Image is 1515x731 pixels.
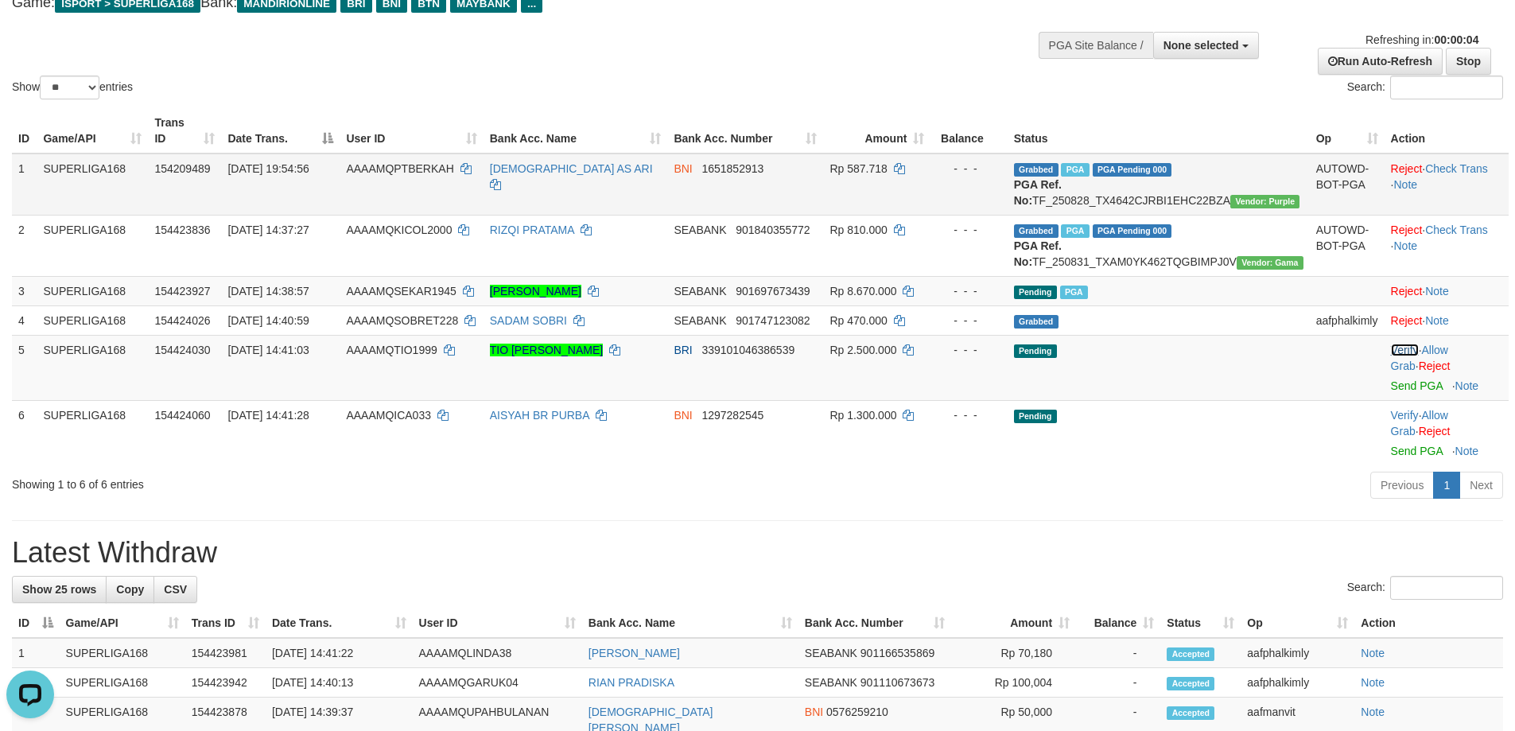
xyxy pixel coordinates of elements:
[1354,609,1503,638] th: Action
[484,108,668,154] th: Bank Acc. Name: activate to sort column ascending
[37,400,148,465] td: SUPERLIGA168
[1385,305,1509,335] td: ·
[1014,163,1059,177] span: Grabbed
[1014,410,1057,423] span: Pending
[1093,224,1172,238] span: PGA Pending
[1241,638,1354,668] td: aafphalkimly
[826,706,888,718] span: Copy 0576259210 to clipboard
[589,676,674,689] a: RIAN PRADISKA
[413,609,582,638] th: User ID: activate to sort column ascending
[185,609,266,638] th: Trans ID: activate to sort column ascending
[1310,215,1385,276] td: AUTOWD-BOT-PGA
[1014,315,1059,329] span: Grabbed
[1391,344,1448,372] a: Allow Grab
[490,285,581,297] a: [PERSON_NAME]
[154,224,210,236] span: 154423836
[937,222,1000,238] div: - - -
[1425,314,1449,327] a: Note
[346,344,437,356] span: AAAAMQTIO1999
[1310,154,1385,216] td: AUTOWD-BOT-PGA
[805,676,857,689] span: SEABANK
[1390,576,1503,600] input: Search:
[589,647,680,659] a: [PERSON_NAME]
[1230,195,1299,208] span: Vendor URL: https://trx4.1velocity.biz
[12,470,620,492] div: Showing 1 to 6 of 6 entries
[829,285,896,297] span: Rp 8.670.000
[148,108,221,154] th: Trans ID: activate to sort column ascending
[937,407,1000,423] div: - - -
[1446,48,1491,75] a: Stop
[951,668,1076,698] td: Rp 100,004
[1391,379,1443,392] a: Send PGA
[12,576,107,603] a: Show 25 rows
[154,314,210,327] span: 154424026
[1361,676,1385,689] a: Note
[674,224,726,236] span: SEABANK
[12,609,60,638] th: ID: activate to sort column descending
[1093,163,1172,177] span: PGA Pending
[1008,108,1310,154] th: Status
[227,314,309,327] span: [DATE] 14:40:59
[1310,108,1385,154] th: Op: activate to sort column ascending
[1163,39,1239,52] span: None selected
[164,583,187,596] span: CSV
[6,6,54,54] button: Open LiveChat chat widget
[951,638,1076,668] td: Rp 70,180
[37,305,148,335] td: SUPERLIGA168
[1390,76,1503,99] input: Search:
[1153,32,1259,59] button: None selected
[1361,706,1385,718] a: Note
[736,314,810,327] span: Copy 901747123082 to clipboard
[674,162,692,175] span: BNI
[667,108,823,154] th: Bank Acc. Number: activate to sort column ascending
[1425,285,1449,297] a: Note
[1385,108,1509,154] th: Action
[346,285,456,297] span: AAAAMQSEKAR1945
[829,409,896,422] span: Rp 1.300.000
[346,224,452,236] span: AAAAMQKICOL2000
[227,409,309,422] span: [DATE] 14:41:28
[221,108,340,154] th: Date Trans.: activate to sort column descending
[701,409,763,422] span: Copy 1297282545 to clipboard
[1076,668,1160,698] td: -
[1385,400,1509,465] td: · ·
[937,342,1000,358] div: - - -
[1060,286,1088,299] span: Marked by aafsengchandara
[674,344,692,356] span: BRI
[1347,76,1503,99] label: Search:
[1014,239,1062,268] b: PGA Ref. No:
[37,276,148,305] td: SUPERLIGA168
[154,409,210,422] span: 154424060
[829,224,887,236] span: Rp 810.000
[106,576,154,603] a: Copy
[860,647,934,659] span: Copy 901166535869 to clipboard
[1425,224,1488,236] a: Check Trans
[12,154,37,216] td: 1
[37,108,148,154] th: Game/API: activate to sort column ascending
[185,638,266,668] td: 154423981
[805,647,857,659] span: SEABANK
[12,108,37,154] th: ID
[829,162,887,175] span: Rp 587.718
[154,162,210,175] span: 154209489
[1391,409,1448,437] span: ·
[1391,314,1423,327] a: Reject
[185,668,266,698] td: 154423942
[736,224,810,236] span: Copy 901840355772 to clipboard
[1014,224,1059,238] span: Grabbed
[12,335,37,400] td: 5
[1433,472,1460,499] a: 1
[860,676,934,689] span: Copy 901110673673 to clipboard
[1385,215,1509,276] td: · ·
[937,313,1000,329] div: - - -
[12,400,37,465] td: 6
[930,108,1007,154] th: Balance
[1391,285,1423,297] a: Reject
[1391,162,1423,175] a: Reject
[266,668,413,698] td: [DATE] 14:40:13
[12,638,60,668] td: 1
[413,638,582,668] td: AAAAMQLINDA38
[346,409,431,422] span: AAAAMQICA033
[490,314,567,327] a: SADAM SOBRI
[1391,409,1448,437] a: Allow Grab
